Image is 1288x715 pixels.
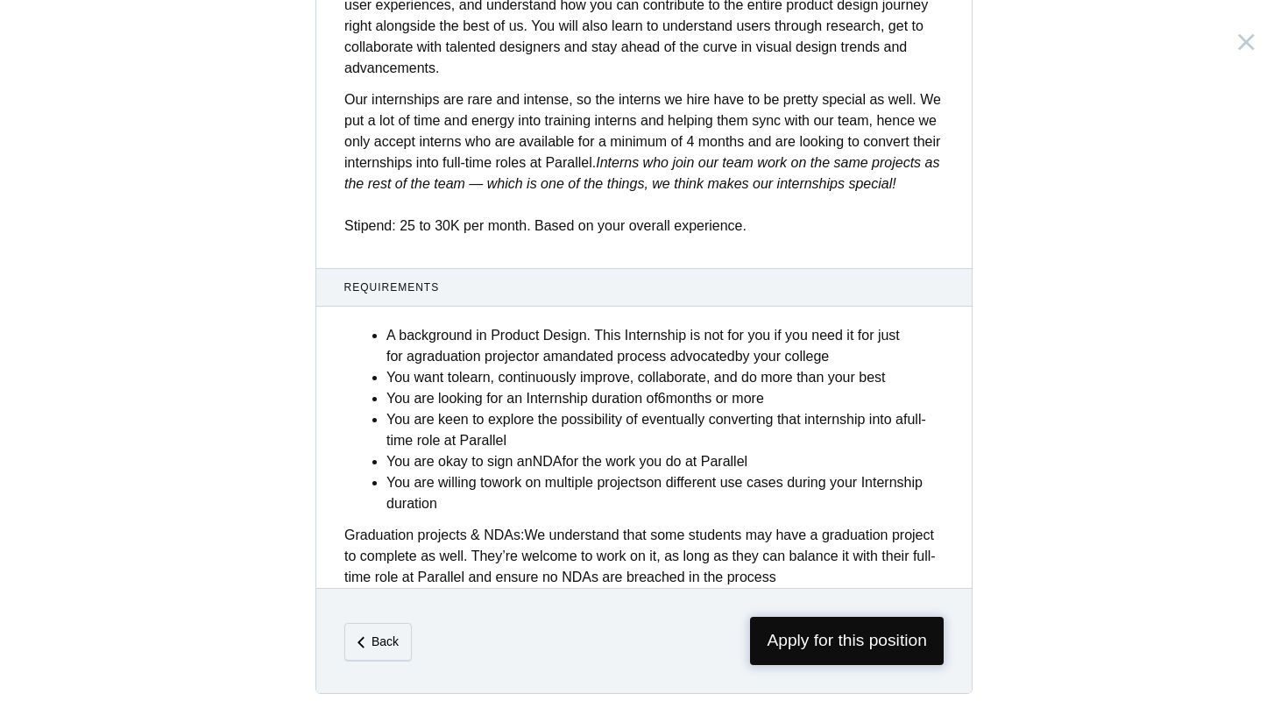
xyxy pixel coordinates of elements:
strong: learn, continuously improve, collaborate, and do more than your best [459,370,886,385]
li: You want to [386,367,944,388]
em: Interns who join our team work on the same projects as the rest of the team — which is one of the... [344,155,939,191]
strong: Graduation projects & NDAs: [344,527,524,542]
strong: graduation project [414,349,527,364]
span: Apply for this position [750,617,944,665]
li: A background in Product Design. This Internship is not for you if you need it for just for a or a... [386,325,944,367]
strong: Stipend [344,218,392,233]
strong: NDA [533,454,563,469]
li: You are okay to sign an for the work you do at Parallel [386,451,944,472]
em: Back [372,634,399,648]
li: You are looking for an Internship duration of [386,388,944,409]
strong: months or more [666,391,764,406]
strong: mandated [551,349,613,364]
div: We understand that some students may have a graduation project to complete as well. They’re welco... [344,525,944,588]
span: Requirements [344,280,945,295]
li: You are keen to explore the possibility of eventually converting that internship into a [386,409,944,451]
li: You are willing to on different use cases during your Internship duration [386,472,944,514]
p: Our internships are rare and intense, so the interns we hire have to be pretty special as well. W... [344,89,944,237]
strong: process advocated [617,349,734,364]
strong: work on multiple projects [492,475,646,490]
strong: 6 [658,391,666,406]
